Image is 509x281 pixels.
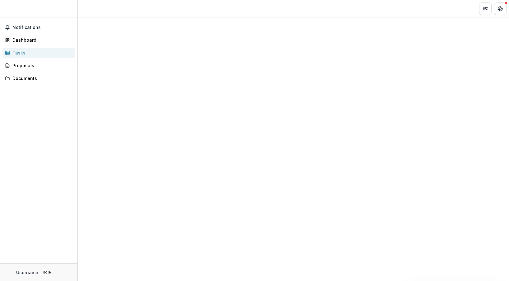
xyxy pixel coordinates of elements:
[494,2,507,15] button: Get Help
[2,35,75,45] a: Dashboard
[12,62,70,69] div: Proposals
[2,60,75,71] a: Proposals
[12,49,70,56] div: Tasks
[41,269,53,275] p: Role
[12,37,70,43] div: Dashboard
[479,2,492,15] button: Partners
[12,25,72,30] span: Notifications
[2,22,75,32] button: Notifications
[66,269,74,276] button: More
[16,269,38,276] p: Username
[2,48,75,58] a: Tasks
[2,73,75,83] a: Documents
[12,75,70,82] div: Documents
